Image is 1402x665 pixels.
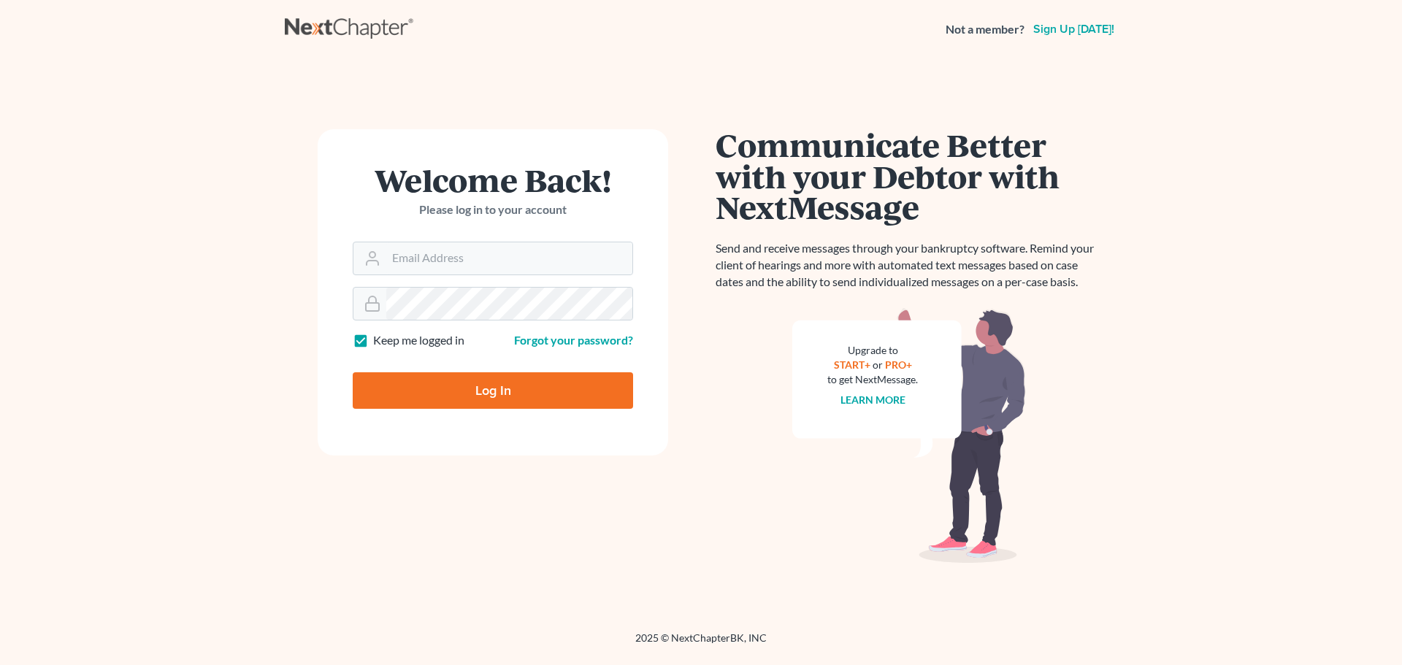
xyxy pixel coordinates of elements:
[716,129,1103,223] h1: Communicate Better with your Debtor with NextMessage
[792,308,1026,564] img: nextmessage_bg-59042aed3d76b12b5cd301f8e5b87938c9018125f34e5fa2b7a6b67550977c72.svg
[373,332,464,349] label: Keep me logged in
[514,333,633,347] a: Forgot your password?
[946,21,1024,38] strong: Not a member?
[827,372,918,387] div: to get NextMessage.
[1030,23,1117,35] a: Sign up [DATE]!
[353,201,633,218] p: Please log in to your account
[285,631,1117,657] div: 2025 © NextChapterBK, INC
[885,358,912,371] a: PRO+
[386,242,632,274] input: Email Address
[834,358,870,371] a: START+
[716,240,1103,291] p: Send and receive messages through your bankruptcy software. Remind your client of hearings and mo...
[827,343,918,358] div: Upgrade to
[873,358,883,371] span: or
[353,164,633,196] h1: Welcome Back!
[353,372,633,409] input: Log In
[840,393,905,406] a: Learn more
